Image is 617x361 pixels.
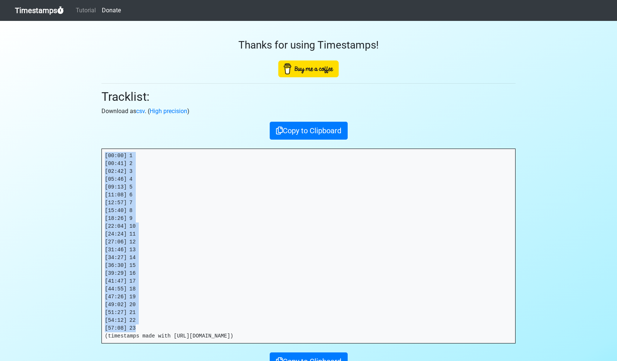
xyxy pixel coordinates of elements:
[15,3,64,18] a: Timestamps
[101,39,516,52] h3: Thanks for using Timestamps!
[270,122,348,140] button: Copy to Clipboard
[136,108,145,115] a: csv
[73,3,99,18] a: Tutorial
[150,108,187,115] a: High precision
[102,149,515,343] pre: [00:00] 1 [00:41] 2 [02:42] 3 [05:46] 4 [09:13] 5 [11:08] 6 [12:57] 7 [15:40] 8 [18:26] 9 [22:04]...
[101,90,516,104] h2: Tracklist:
[278,60,339,77] img: Buy Me A Coffee
[99,3,124,18] a: Donate
[101,107,516,116] p: Download as . ( )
